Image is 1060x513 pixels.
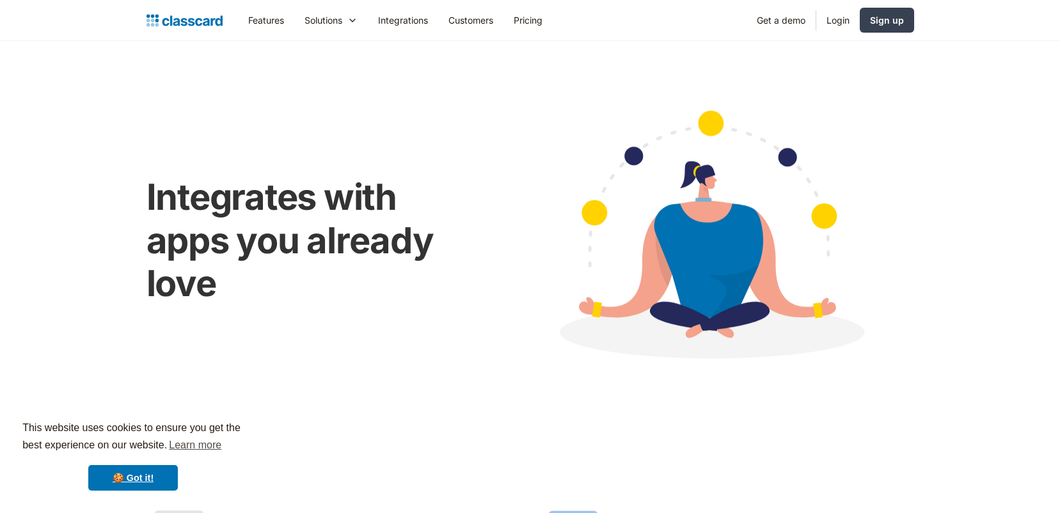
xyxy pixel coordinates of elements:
[238,6,294,35] a: Features
[503,6,553,35] a: Pricing
[747,6,816,35] a: Get a demo
[294,6,368,35] div: Solutions
[88,465,178,491] a: dismiss cookie message
[167,436,223,455] a: learn more about cookies
[368,6,438,35] a: Integrations
[22,420,244,455] span: This website uses cookies to ensure you get the best experience on our website.
[438,6,503,35] a: Customers
[305,13,342,27] div: Solutions
[146,176,479,305] h1: Integrates with apps you already love
[860,8,914,33] a: Sign up
[10,408,256,503] div: cookieconsent
[816,6,860,35] a: Login
[870,13,904,27] div: Sign up
[146,12,223,29] a: Logo
[504,86,914,393] img: Cartoon image showing connected apps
